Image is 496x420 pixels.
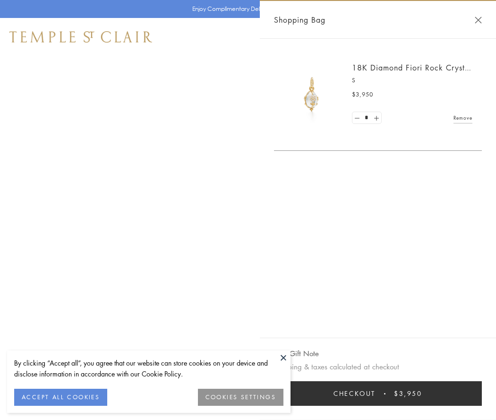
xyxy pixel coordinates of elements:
[475,17,482,24] button: Close Shopping Bag
[283,66,340,123] img: P51889-E11FIORI
[14,389,107,406] button: ACCEPT ALL COOKIES
[352,90,373,99] span: $3,950
[274,14,325,26] span: Shopping Bag
[453,113,472,123] a: Remove
[352,112,362,124] a: Set quantity to 0
[334,388,376,399] span: Checkout
[274,361,482,373] p: Shipping & taxes calculated at checkout
[198,389,283,406] button: COOKIES SETTINGS
[274,381,482,406] button: Checkout $3,950
[371,112,381,124] a: Set quantity to 2
[192,4,299,14] p: Enjoy Complimentary Delivery & Returns
[394,388,422,399] span: $3,950
[9,31,152,43] img: Temple St. Clair
[352,76,472,85] p: S
[14,358,283,379] div: By clicking “Accept all”, you agree that our website can store cookies on your device and disclos...
[274,348,319,359] button: Add Gift Note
